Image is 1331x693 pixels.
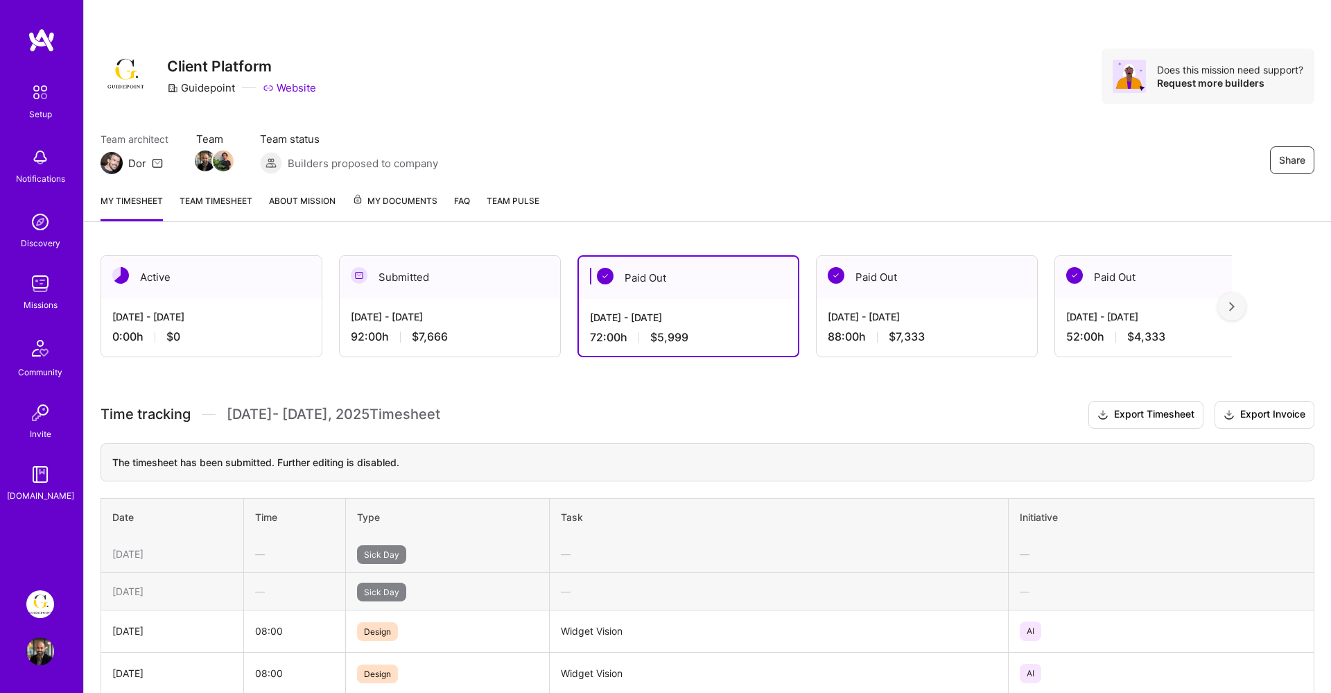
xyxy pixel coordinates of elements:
[167,83,178,94] i: icon CompanyGray
[26,590,54,618] img: Guidepoint: Client Platform
[352,194,437,209] span: My Documents
[1066,267,1083,284] img: Paid Out
[1279,153,1305,167] span: Share
[1066,309,1264,324] div: [DATE] - [DATE]
[260,132,438,146] span: Team status
[112,330,311,344] div: 0:00 h
[24,298,58,312] div: Missions
[357,545,406,564] span: Sick Day
[195,151,216,171] img: Team Member Avatar
[167,80,235,95] div: Guidepoint
[550,610,1009,652] td: Widget Vision
[1157,76,1303,89] div: Request more builders
[351,309,549,324] div: [DATE] - [DATE]
[1020,664,1041,683] span: AI
[487,194,539,221] a: Team Pulse
[7,488,74,503] div: [DOMAIN_NAME]
[180,194,252,221] a: Team timesheet
[101,194,163,221] a: My timesheet
[1020,622,1041,641] span: AI
[101,52,150,95] img: Company Logo
[288,156,438,171] span: Builders proposed to company
[454,194,470,221] a: FAQ
[196,149,214,173] a: Team Member Avatar
[263,80,316,95] a: Website
[357,622,398,641] span: Design
[112,267,129,284] img: Active
[340,256,560,298] div: Submitted
[1215,401,1314,429] button: Export Invoice
[579,257,798,299] div: Paid Out
[828,330,1026,344] div: 88:00 h
[650,330,688,345] span: $5,999
[889,330,925,344] span: $7,333
[29,107,52,121] div: Setup
[1097,408,1108,422] i: icon Download
[24,332,57,365] img: Community
[214,149,232,173] a: Team Member Avatar
[26,270,54,298] img: teamwork
[16,171,65,186] div: Notifications
[487,196,539,206] span: Team Pulse
[561,547,997,561] div: —
[243,610,345,652] td: 08:00
[18,365,62,379] div: Community
[1127,330,1165,344] span: $4,333
[255,547,334,561] div: —
[112,666,232,681] div: [DATE]
[101,256,322,298] div: Active
[255,584,334,599] div: —
[352,194,437,221] a: My Documents
[167,58,316,75] h3: Client Platform
[357,583,406,601] span: Sick Day
[590,310,787,325] div: [DATE] - [DATE]
[128,156,146,171] div: Dor
[112,547,232,561] div: [DATE]
[351,267,367,284] img: Submitted
[26,638,54,665] img: User Avatar
[227,406,440,423] span: [DATE] - [DATE] , 2025 Timesheet
[112,584,232,599] div: [DATE]
[30,427,51,441] div: Invite
[1055,256,1276,298] div: Paid Out
[1020,584,1303,599] div: —
[561,584,997,599] div: —
[817,256,1037,298] div: Paid Out
[152,157,163,169] i: icon Mail
[26,144,54,171] img: bell
[23,590,58,618] a: Guidepoint: Client Platform
[243,498,345,536] th: Time
[26,208,54,236] img: discovery
[112,624,232,638] div: [DATE]
[28,28,55,53] img: logo
[1088,401,1203,429] button: Export Timesheet
[1270,146,1314,174] button: Share
[357,665,398,683] span: Design
[101,152,123,174] img: Team Architect
[828,267,844,284] img: Paid Out
[260,152,282,174] img: Builders proposed to company
[213,151,234,171] img: Team Member Avatar
[166,330,180,344] span: $0
[26,78,55,107] img: setup
[828,309,1026,324] div: [DATE] - [DATE]
[26,399,54,427] img: Invite
[351,330,549,344] div: 92:00 h
[1066,330,1264,344] div: 52:00 h
[1113,60,1146,93] img: Avatar
[590,330,787,345] div: 72:00 h
[269,194,336,221] a: About Mission
[196,132,232,146] span: Team
[101,498,244,536] th: Date
[1020,547,1303,561] div: —
[101,406,191,423] span: Time tracking
[101,132,168,146] span: Team architect
[112,309,311,324] div: [DATE] - [DATE]
[597,268,614,284] img: Paid Out
[21,236,60,250] div: Discovery
[23,638,58,665] a: User Avatar
[1008,498,1314,536] th: Initiative
[1157,63,1303,76] div: Does this mission need support?
[412,330,448,344] span: $7,666
[345,498,549,536] th: Type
